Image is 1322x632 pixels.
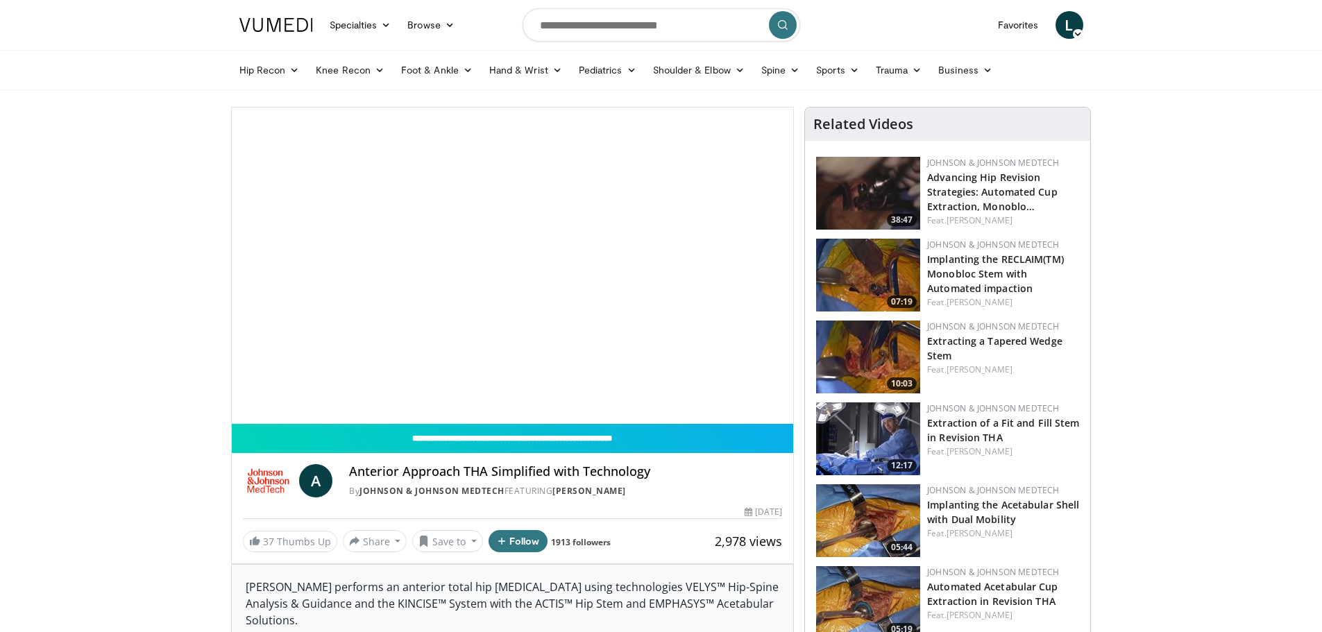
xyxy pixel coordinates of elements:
a: [PERSON_NAME] [947,364,1012,375]
img: 0b84e8e2-d493-4aee-915d-8b4f424ca292.150x105_q85_crop-smart_upscale.jpg [816,321,920,393]
a: Johnson & Johnson MedTech [927,402,1059,414]
a: Johnson & Johnson MedTech [927,484,1059,496]
a: [PERSON_NAME] [947,445,1012,457]
input: Search topics, interventions [523,8,800,42]
a: [PERSON_NAME] [947,214,1012,226]
div: Feat. [927,364,1079,376]
a: Knee Recon [307,56,393,84]
a: 38:47 [816,157,920,230]
div: [DATE] [745,506,782,518]
img: 9c1ab193-c641-4637-bd4d-10334871fca9.150x105_q85_crop-smart_upscale.jpg [816,484,920,557]
h4: Related Videos [813,116,913,133]
a: Johnson & Johnson MedTech [927,157,1059,169]
a: [PERSON_NAME] [552,485,626,497]
a: Automated Acetabular Cup Extraction in Revision THA [927,580,1058,608]
a: Extracting a Tapered Wedge Stem [927,334,1062,362]
span: 07:19 [887,296,917,308]
button: Follow [489,530,548,552]
a: Shoulder & Elbow [645,56,753,84]
a: Johnson & Johnson MedTech [927,566,1059,578]
a: Hip Recon [231,56,308,84]
img: 82aed312-2a25-4631-ae62-904ce62d2708.150x105_q85_crop-smart_upscale.jpg [816,402,920,475]
div: Feat. [927,445,1079,458]
img: ffc33e66-92ed-4f11-95c4-0a160745ec3c.150x105_q85_crop-smart_upscale.jpg [816,239,920,311]
span: 38:47 [887,214,917,226]
span: 05:44 [887,541,917,554]
a: 1913 followers [551,536,611,548]
a: Spine [753,56,808,84]
a: Foot & Ankle [393,56,481,84]
a: [PERSON_NAME] [947,296,1012,308]
div: By FEATURING [349,485,782,497]
a: Business [930,56,1001,84]
img: VuMedi Logo [239,18,313,32]
div: Feat. [927,527,1079,540]
span: 2,978 views [715,533,782,549]
h4: Anterior Approach THA Simplified with Technology [349,464,782,479]
span: 37 [263,535,274,548]
a: Johnson & Johnson MedTech [927,321,1059,332]
a: [PERSON_NAME] [947,609,1012,621]
button: Share [343,530,407,552]
a: L [1056,11,1083,39]
a: 37 Thumbs Up [243,531,337,552]
a: Sports [808,56,867,84]
a: Pediatrics [570,56,645,84]
img: Johnson & Johnson MedTech [243,464,294,497]
video-js: Video Player [232,108,794,424]
a: 10:03 [816,321,920,393]
a: Specialties [321,11,400,39]
div: Feat. [927,609,1079,622]
a: 07:19 [816,239,920,311]
button: Save to [412,530,483,552]
a: Extraction of a Fit and Fill Stem in Revision THA [927,416,1079,444]
img: 9f1a5b5d-2ba5-4c40-8e0c-30b4b8951080.150x105_q85_crop-smart_upscale.jpg [816,157,920,230]
div: Feat. [927,214,1079,227]
a: 12:17 [816,402,920,475]
a: Favorites [990,11,1047,39]
a: Implanting the Acetabular Shell with Dual Mobility [927,498,1079,526]
a: A [299,464,332,497]
span: 10:03 [887,377,917,390]
span: 12:17 [887,459,917,472]
a: Trauma [867,56,931,84]
a: Hand & Wrist [481,56,570,84]
a: Implanting the RECLAIM(TM) Monobloc Stem with Automated impaction [927,253,1064,295]
a: Browse [399,11,463,39]
a: [PERSON_NAME] [947,527,1012,539]
a: 05:44 [816,484,920,557]
a: Johnson & Johnson MedTech [927,239,1059,250]
a: Johnson & Johnson MedTech [359,485,505,497]
div: Feat. [927,296,1079,309]
a: Advancing Hip Revision Strategies: Automated Cup Extraction, Monoblo… [927,171,1058,213]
